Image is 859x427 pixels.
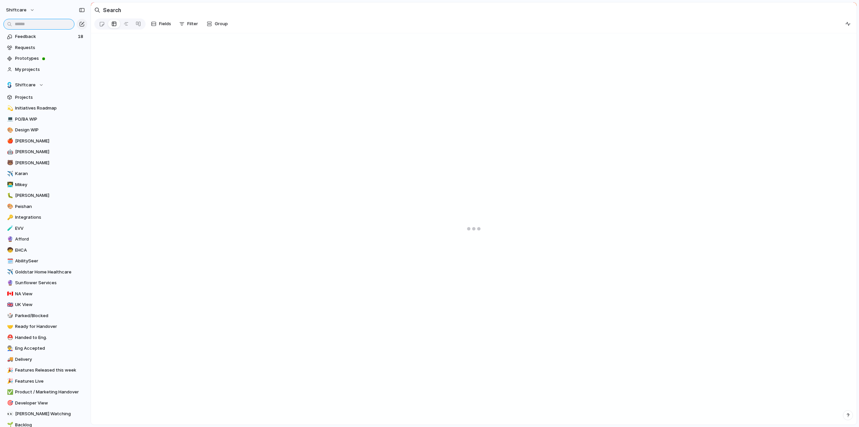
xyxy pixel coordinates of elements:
div: ✈️ [7,268,12,276]
div: 🎨Peishan [3,202,87,212]
button: 👨‍🏭 [6,345,13,352]
div: 🚚 [7,355,12,363]
span: EHCA [15,247,85,254]
span: UK View [15,301,85,308]
span: Group [215,20,228,27]
div: 🎯 [7,399,12,407]
button: Filter [176,18,201,29]
div: 🤝 [7,323,12,331]
div: 🐛[PERSON_NAME] [3,190,87,201]
div: 👀 [7,410,12,418]
div: 🍎 [7,137,12,145]
div: 🍎[PERSON_NAME] [3,136,87,146]
div: 💻 [7,115,12,123]
span: Design WIP [15,127,85,133]
button: ⛑️ [6,334,13,341]
span: Eng Accepted [15,345,85,352]
div: 🔑Integrations [3,212,87,222]
span: [PERSON_NAME] [15,192,85,199]
div: 🇬🇧 [7,301,12,309]
span: Handed to Eng. [15,334,85,341]
button: ✅ [6,389,13,395]
button: 🗓️ [6,258,13,264]
a: 🇬🇧UK View [3,300,87,310]
a: Requests [3,43,87,53]
span: Parked/Blocked [15,312,85,319]
div: ✅ [7,388,12,396]
div: 👨‍🏭 [7,345,12,352]
a: 🤖[PERSON_NAME] [3,147,87,157]
button: 🔮 [6,236,13,243]
div: 🗓️ [7,257,12,265]
div: 🐻 [7,159,12,167]
span: Product / Marketing Handover [15,389,85,395]
a: 👀[PERSON_NAME] Watching [3,409,87,419]
a: 🚚Delivery [3,354,87,365]
a: 🎨Design WIP [3,125,87,135]
button: Shiftcare [3,80,87,90]
div: 🇨🇦 [7,290,12,298]
span: shiftcare [6,7,27,13]
span: [PERSON_NAME] [15,138,85,144]
a: ✈️Goldstar Home Healthcare [3,267,87,277]
span: Requests [15,44,85,51]
a: 🧪EVV [3,223,87,233]
span: Afford [15,236,85,243]
button: 🎉 [6,367,13,374]
span: [PERSON_NAME] [15,148,85,155]
a: ⛑️Handed to Eng. [3,333,87,343]
a: 🗓️AbilitySeer [3,256,87,266]
span: Features Live [15,378,85,385]
button: 🎯 [6,400,13,407]
a: 🇨🇦NA View [3,289,87,299]
button: 🤖 [6,148,13,155]
a: 👨‍💻Mikey [3,180,87,190]
span: Shiftcare [15,82,36,88]
a: Feedback18 [3,32,87,42]
div: 🤝Ready for Handover [3,322,87,332]
span: EVV [15,225,85,232]
a: Projects [3,92,87,102]
span: Fields [159,20,171,27]
button: 💻 [6,116,13,123]
button: 🤝 [6,323,13,330]
button: shiftcare [3,5,38,15]
a: 🎯Developer View [3,398,87,408]
span: PO/BA WIP [15,116,85,123]
span: Initiatives Roadmap [15,105,85,112]
div: 🎉 [7,367,12,374]
span: Feedback [15,33,76,40]
button: Group [203,18,231,29]
span: Features Released this week [15,367,85,374]
span: Prototypes [15,55,85,62]
div: 🎉 [7,377,12,385]
a: 🎲Parked/Blocked [3,311,87,321]
a: 🎉Features Released this week [3,365,87,375]
div: 🤖 [7,148,12,156]
a: 🎉Features Live [3,376,87,386]
button: 🔮 [6,280,13,286]
span: Ready for Handover [15,323,85,330]
button: Fields [148,18,174,29]
button: 🎨 [6,127,13,133]
span: Delivery [15,356,85,363]
button: 🚚 [6,356,13,363]
a: 🐻[PERSON_NAME] [3,158,87,168]
a: My projects [3,65,87,75]
button: 💫 [6,105,13,112]
div: 💫 [7,104,12,112]
a: Prototypes [3,53,87,63]
a: ✈️Karan [3,169,87,179]
span: Karan [15,170,85,177]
